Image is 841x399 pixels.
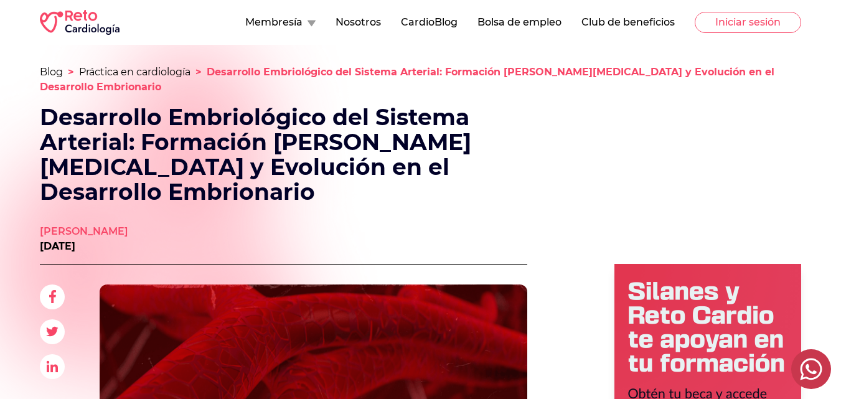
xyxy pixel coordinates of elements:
a: [PERSON_NAME] [40,224,128,239]
button: Club de beneficios [581,15,675,30]
button: Membresía [245,15,316,30]
button: CardioBlog [401,15,458,30]
button: Bolsa de empleo [477,15,561,30]
img: RETO Cardio Logo [40,10,120,35]
span: > [195,66,202,78]
button: Iniciar sesión [695,12,801,33]
span: > [68,66,74,78]
span: Desarrollo Embriológico del Sistema Arterial: Formación [PERSON_NAME][MEDICAL_DATA] y Evolución e... [40,66,774,93]
a: Blog [40,66,63,78]
h1: Desarrollo Embriológico del Sistema Arterial: Formación [PERSON_NAME][MEDICAL_DATA] y Evolución e... [40,105,518,204]
button: Nosotros [336,15,381,30]
p: [DATE] [40,239,128,254]
a: Práctica en cardiología [79,66,190,78]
